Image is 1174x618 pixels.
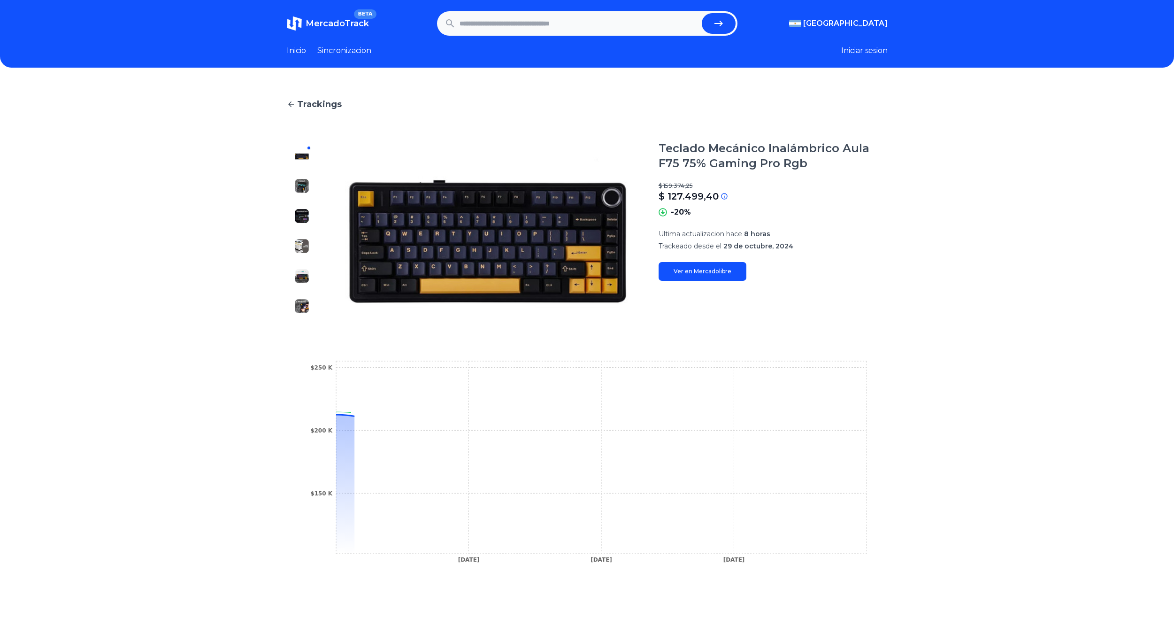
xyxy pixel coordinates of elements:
span: BETA [354,9,376,19]
span: 29 de octubre, 2024 [723,242,793,250]
button: Iniciar sesion [841,45,888,56]
span: Trackings [297,98,342,111]
tspan: [DATE] [458,556,479,563]
a: MercadoTrackBETA [287,16,369,31]
img: Teclado Mecánico Inalámbrico Aula F75 75% Gaming Pro Rgb [294,148,309,163]
span: Ultima actualizacion hace [659,230,742,238]
img: MercadoTrack [287,16,302,31]
tspan: $250 K [310,364,333,371]
h1: Teclado Mecánico Inalámbrico Aula F75 75% Gaming Pro Rgb [659,141,888,171]
img: Teclado Mecánico Inalámbrico Aula F75 75% Gaming Pro Rgb [294,269,309,284]
a: Sincronizacion [317,45,371,56]
button: [GEOGRAPHIC_DATA] [789,18,888,29]
img: Teclado Mecánico Inalámbrico Aula F75 75% Gaming Pro Rgb [294,209,309,224]
span: 8 horas [744,230,770,238]
a: Inicio [287,45,306,56]
span: [GEOGRAPHIC_DATA] [803,18,888,29]
a: Trackings [287,98,888,111]
img: Argentina [789,20,801,27]
img: Teclado Mecánico Inalámbrico Aula F75 75% Gaming Pro Rgb [294,178,309,193]
a: Ver en Mercadolibre [659,262,746,281]
tspan: [DATE] [591,556,612,563]
span: Trackeado desde el [659,242,721,250]
tspan: [DATE] [723,556,744,563]
img: Teclado Mecánico Inalámbrico Aula F75 75% Gaming Pro Rgb [294,239,309,254]
p: $ 159.374,25 [659,182,888,190]
img: Teclado Mecánico Inalámbrico Aula F75 75% Gaming Pro Rgb [336,141,640,321]
tspan: $150 K [310,490,333,497]
span: MercadoTrack [306,18,369,29]
img: Teclado Mecánico Inalámbrico Aula F75 75% Gaming Pro Rgb [294,299,309,314]
p: $ 127.499,40 [659,190,719,203]
p: -20% [671,207,691,218]
tspan: $200 K [310,427,333,434]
